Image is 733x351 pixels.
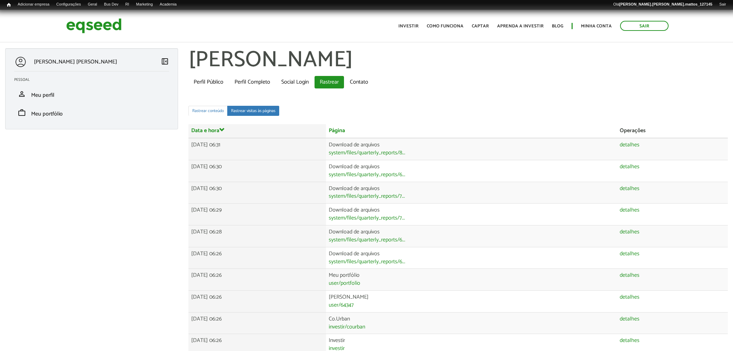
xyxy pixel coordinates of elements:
a: Contato [345,76,373,88]
a: Colapsar menu [161,57,169,67]
td: [DATE] 06:30 [188,182,326,204]
a: Perfil Completo [229,76,275,88]
span: Meu perfil [31,91,54,100]
a: Marketing [133,2,156,7]
td: Download de arquivos [326,225,617,247]
a: personMeu perfil [14,90,169,98]
a: Minha conta [581,24,612,28]
a: investir/courban [329,324,365,330]
a: Blog [552,24,563,28]
a: user/64347 [329,302,354,308]
p: [PERSON_NAME] [PERSON_NAME] [34,59,117,65]
a: Bus Dev [100,2,122,7]
a: detalhes [620,207,639,213]
td: Download de arquivos [326,138,617,160]
a: system/files/quarterly_reports/7... [329,194,405,199]
td: [DATE] 06:26 [188,291,326,313]
a: detalhes [620,142,639,148]
td: Download de arquivos [326,204,617,225]
th: Operações [617,124,728,138]
h1: [PERSON_NAME] [188,48,728,72]
a: Social Login [276,76,314,88]
a: Investir [398,24,418,28]
td: [DATE] 06:31 [188,138,326,160]
img: EqSeed [66,17,122,35]
a: detalhes [620,294,639,300]
a: detalhes [620,338,639,343]
a: Perfil Público [188,76,229,88]
a: detalhes [620,316,639,322]
a: detalhes [620,273,639,278]
a: Aprenda a investir [497,24,544,28]
a: detalhes [620,186,639,191]
span: work [18,109,26,117]
span: Início [7,2,11,7]
a: workMeu portfólio [14,109,169,117]
a: Página [329,128,345,134]
a: Rastrear visitas às páginas [227,106,279,116]
span: Meu portfólio [31,109,63,119]
a: system/files/quarterly_reports/8... [329,150,405,156]
a: Captar [472,24,489,28]
span: left_panel_close [161,57,169,66]
span: person [18,90,26,98]
a: Sair [716,2,730,7]
a: Olá[PERSON_NAME].[PERSON_NAME].mattos_127145 [610,2,716,7]
a: Adicionar empresa [14,2,53,7]
a: Sair [620,21,669,31]
td: [DATE] 06:30 [188,160,326,182]
a: detalhes [620,164,639,170]
td: Download de arquivos [326,247,617,269]
a: system/files/quarterly_reports/6... [329,172,405,178]
td: Co.Urban [326,312,617,334]
li: Meu portfólio [9,103,174,122]
a: Geral [84,2,100,7]
strong: [PERSON_NAME].[PERSON_NAME].mattos_127145 [619,2,712,6]
a: Data e hora [191,127,225,134]
h2: Pessoal [14,78,174,82]
a: detalhes [620,251,639,257]
a: Rastrear [315,76,344,88]
a: system/files/quarterly_reports/6... [329,237,405,243]
td: Download de arquivos [326,160,617,182]
td: Download de arquivos [326,182,617,204]
td: [DATE] 06:28 [188,225,326,247]
a: system/files/quarterly_reports/6... [329,259,405,265]
a: Rastrear conteúdo [188,106,228,116]
a: detalhes [620,229,639,235]
td: [DATE] 06:26 [188,312,326,334]
td: [PERSON_NAME] [326,291,617,313]
td: [DATE] 06:26 [188,247,326,269]
a: user/portfolio [329,281,360,286]
li: Meu perfil [9,85,174,103]
a: Configurações [53,2,85,7]
td: [DATE] 06:29 [188,204,326,225]
td: Meu portfólio [326,269,617,291]
a: Início [3,2,14,8]
a: Como funciona [427,24,463,28]
td: [DATE] 06:26 [188,269,326,291]
a: Academia [156,2,180,7]
a: system/files/quarterly_reports/7... [329,215,405,221]
a: RI [122,2,133,7]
